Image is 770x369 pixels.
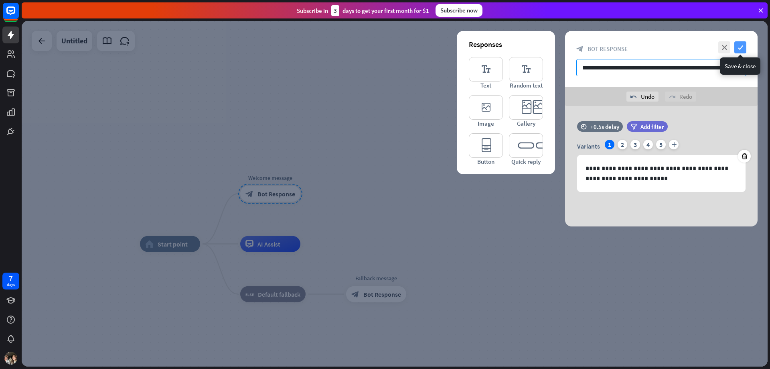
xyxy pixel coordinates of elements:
[6,3,30,27] button: Open LiveChat chat widget
[718,41,730,53] i: close
[7,282,15,287] div: days
[588,45,628,53] span: Bot Response
[626,92,659,102] div: Undo
[576,45,584,53] i: block_bot_response
[2,273,19,289] a: 7 days
[297,5,429,16] div: Subscribe in days to get your first month for $1
[669,140,679,149] i: plus
[665,92,696,102] div: Redo
[630,140,640,149] div: 3
[656,140,666,149] div: 5
[9,275,13,282] div: 7
[590,123,619,130] div: +0.5s delay
[630,124,637,130] i: filter
[618,140,627,149] div: 2
[331,5,339,16] div: 3
[643,140,653,149] div: 4
[436,4,482,17] div: Subscribe now
[630,94,637,100] i: undo
[605,140,614,149] div: 1
[577,142,600,150] span: Variants
[581,124,587,129] i: time
[669,94,675,100] i: redo
[734,41,746,53] i: check
[640,123,664,130] span: Add filter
